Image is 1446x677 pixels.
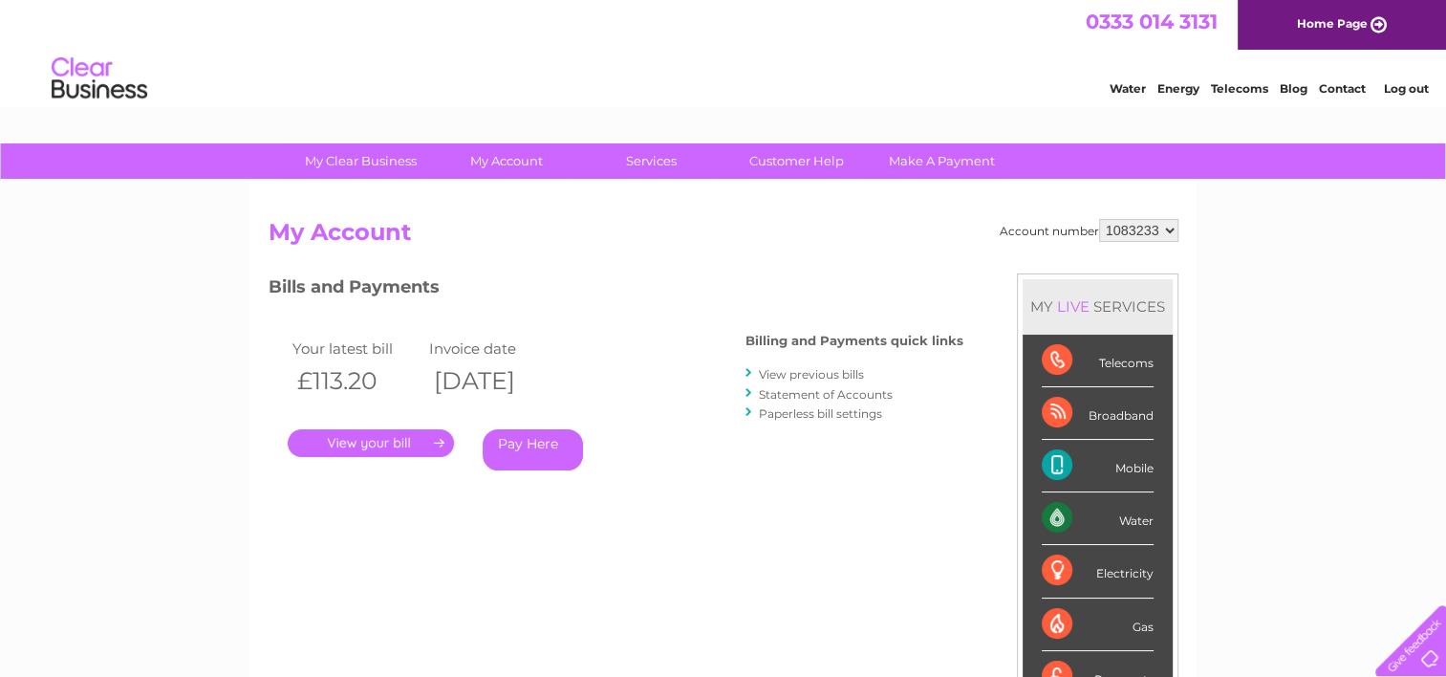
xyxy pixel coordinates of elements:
a: Customer Help [718,143,875,179]
a: Statement of Accounts [759,387,893,402]
a: Blog [1280,81,1307,96]
a: Log out [1383,81,1428,96]
th: £113.20 [288,361,425,401]
div: MY SERVICES [1023,279,1173,334]
a: Water [1110,81,1146,96]
div: Broadband [1042,387,1154,440]
div: LIVE [1053,297,1093,316]
h2: My Account [269,219,1178,255]
a: Pay Here [483,429,583,470]
a: Services [572,143,730,179]
a: . [288,429,454,457]
a: Contact [1319,81,1366,96]
a: My Clear Business [282,143,440,179]
a: View previous bills [759,367,864,382]
a: Energy [1157,81,1199,96]
a: 0333 014 3131 [1086,10,1218,33]
th: [DATE] [424,361,562,401]
div: Telecoms [1042,335,1154,387]
a: My Account [427,143,585,179]
a: Telecoms [1211,81,1268,96]
td: Your latest bill [288,336,425,361]
a: Paperless bill settings [759,406,882,421]
td: Invoice date [424,336,562,361]
div: Account number [1000,219,1178,242]
h4: Billing and Payments quick links [745,334,963,348]
a: Make A Payment [863,143,1021,179]
div: Mobile [1042,440,1154,492]
div: Clear Business is a trading name of Verastar Limited (registered in [GEOGRAPHIC_DATA] No. 3667643... [272,11,1176,93]
img: logo.png [51,50,148,108]
h3: Bills and Payments [269,273,963,307]
div: Water [1042,492,1154,545]
div: Electricity [1042,545,1154,598]
div: Gas [1042,599,1154,651]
